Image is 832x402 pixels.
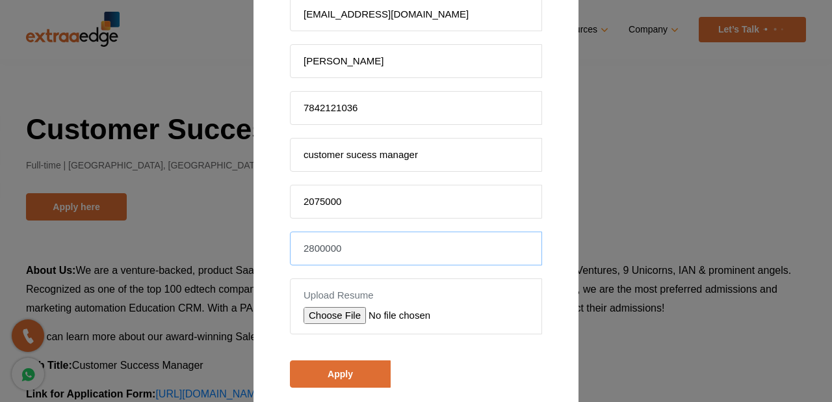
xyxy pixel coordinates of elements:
input: Current CTC [290,185,542,219]
input: Position [290,138,542,172]
input: Apply [290,360,391,388]
label: Upload Resume [304,289,528,302]
input: Expected CTC [290,232,542,265]
input: Mobile [290,91,542,125]
input: Name [290,44,542,78]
